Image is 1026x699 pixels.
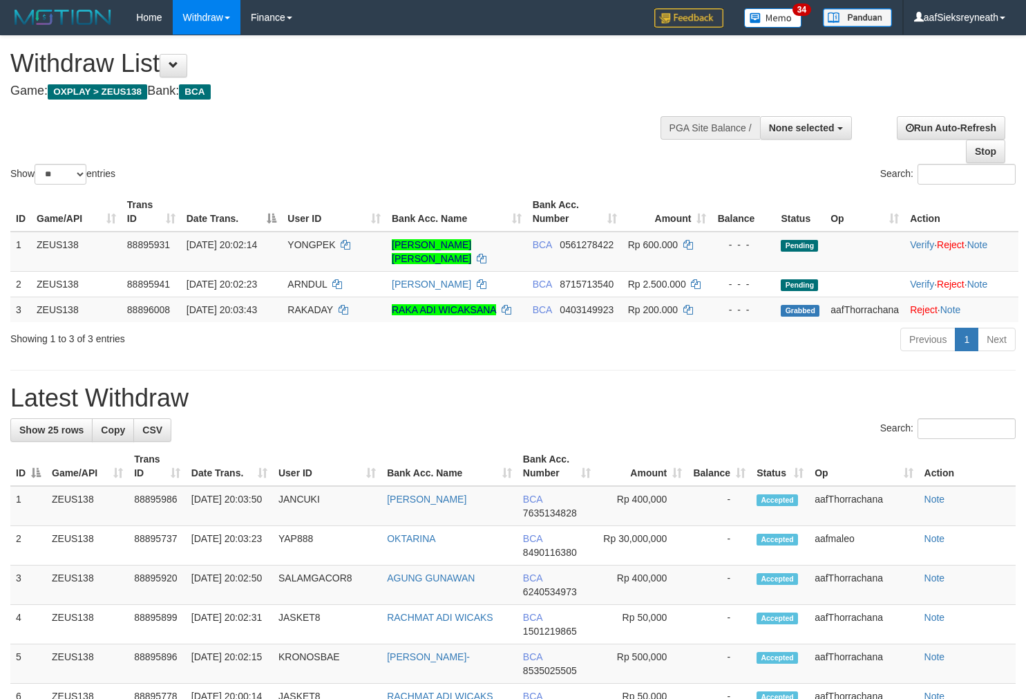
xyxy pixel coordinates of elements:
td: [DATE] 20:03:23 [186,526,273,566]
td: aafThorrachana [809,566,918,605]
img: Feedback.jpg [654,8,723,28]
th: User ID: activate to sort column ascending [273,447,381,486]
span: BCA [523,494,542,505]
td: Rp 500,000 [596,644,688,684]
a: Verify [910,279,934,290]
span: ARNDUL [287,279,327,290]
h4: Game: Bank: [10,84,670,98]
td: ZEUS138 [31,297,122,322]
a: RACHMAT ADI WICAKS [387,612,493,623]
td: aafThorrachana [809,605,918,644]
span: Show 25 rows [19,425,84,436]
td: - [687,566,751,605]
a: Next [978,328,1016,351]
div: Showing 1 to 3 of 3 entries [10,326,417,346]
a: [PERSON_NAME]- [387,651,470,662]
label: Search: [880,164,1016,185]
span: Copy 7635134828 to clipboard [523,507,577,519]
span: 88895941 [127,279,170,290]
td: · · [904,271,1018,297]
th: Date Trans.: activate to sort column ascending [186,447,273,486]
a: Reject [937,239,965,250]
span: Accepted [757,652,798,664]
div: PGA Site Balance / [661,116,760,140]
td: - [687,605,751,644]
div: - - - [717,238,770,252]
td: · · [904,232,1018,272]
td: Rp 400,000 [596,566,688,605]
span: RAKADAY [287,304,333,315]
a: Note [967,279,988,290]
td: 2 [10,526,46,566]
th: Status [775,192,825,232]
td: 88895899 [129,605,186,644]
td: 4 [10,605,46,644]
span: 88896008 [127,304,170,315]
th: User ID: activate to sort column ascending [282,192,386,232]
td: Rp 50,000 [596,605,688,644]
span: BCA [523,533,542,544]
td: JASKET8 [273,605,381,644]
td: aafThorrachana [809,644,918,684]
td: ZEUS138 [46,526,129,566]
a: OKTARINA [387,533,436,544]
a: Note [924,533,945,544]
span: Pending [781,279,818,291]
span: Copy 0403149923 to clipboard [560,304,614,315]
th: Balance [712,192,775,232]
th: Bank Acc. Number: activate to sort column ascending [517,447,596,486]
span: Rp 200.000 [628,304,678,315]
a: Note [967,239,988,250]
th: ID [10,192,31,232]
span: BCA [533,304,552,315]
input: Search: [918,164,1016,185]
th: Bank Acc. Name: activate to sort column ascending [381,447,517,486]
td: JANCUKI [273,486,381,526]
span: Pending [781,240,818,252]
label: Search: [880,418,1016,439]
a: Reject [937,279,965,290]
td: SALAMGACOR8 [273,566,381,605]
td: 3 [10,297,31,322]
a: Note [924,651,945,662]
th: Trans ID: activate to sort column ascending [122,192,181,232]
td: 88895896 [129,644,186,684]
a: Copy [92,418,134,442]
th: Amount: activate to sort column ascending [596,447,688,486]
h1: Latest Withdraw [10,384,1016,412]
td: ZEUS138 [46,566,129,605]
th: Bank Acc. Number: activate to sort column ascending [527,192,623,232]
td: aafThorrachana [825,297,904,322]
span: 34 [792,3,811,16]
span: [DATE] 20:02:23 [187,279,257,290]
td: - [687,526,751,566]
h1: Withdraw List [10,50,670,77]
span: Accepted [757,613,798,624]
th: Op: activate to sort column ascending [809,447,918,486]
td: aafmaleo [809,526,918,566]
a: Note [924,572,945,584]
a: Previous [900,328,956,351]
a: AGUNG GUNAWAN [387,572,475,584]
td: ZEUS138 [46,644,129,684]
span: Copy 8490116380 to clipboard [523,547,577,558]
span: YONGPEK [287,239,335,250]
a: [PERSON_NAME] [PERSON_NAME] [392,239,471,264]
span: OXPLAY > ZEUS138 [48,84,147,100]
th: ID: activate to sort column descending [10,447,46,486]
a: 1 [955,328,978,351]
span: Copy [101,425,125,436]
td: 88895986 [129,486,186,526]
td: · [904,297,1018,322]
th: Balance: activate to sort column ascending [687,447,751,486]
span: BCA [179,84,210,100]
span: BCA [523,612,542,623]
span: BCA [533,279,552,290]
input: Search: [918,418,1016,439]
span: Rp 2.500.000 [628,279,686,290]
td: 5 [10,644,46,684]
td: ZEUS138 [31,271,122,297]
th: Status: activate to sort column ascending [751,447,809,486]
span: CSV [142,425,162,436]
span: Copy 1501219865 to clipboard [523,626,577,637]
